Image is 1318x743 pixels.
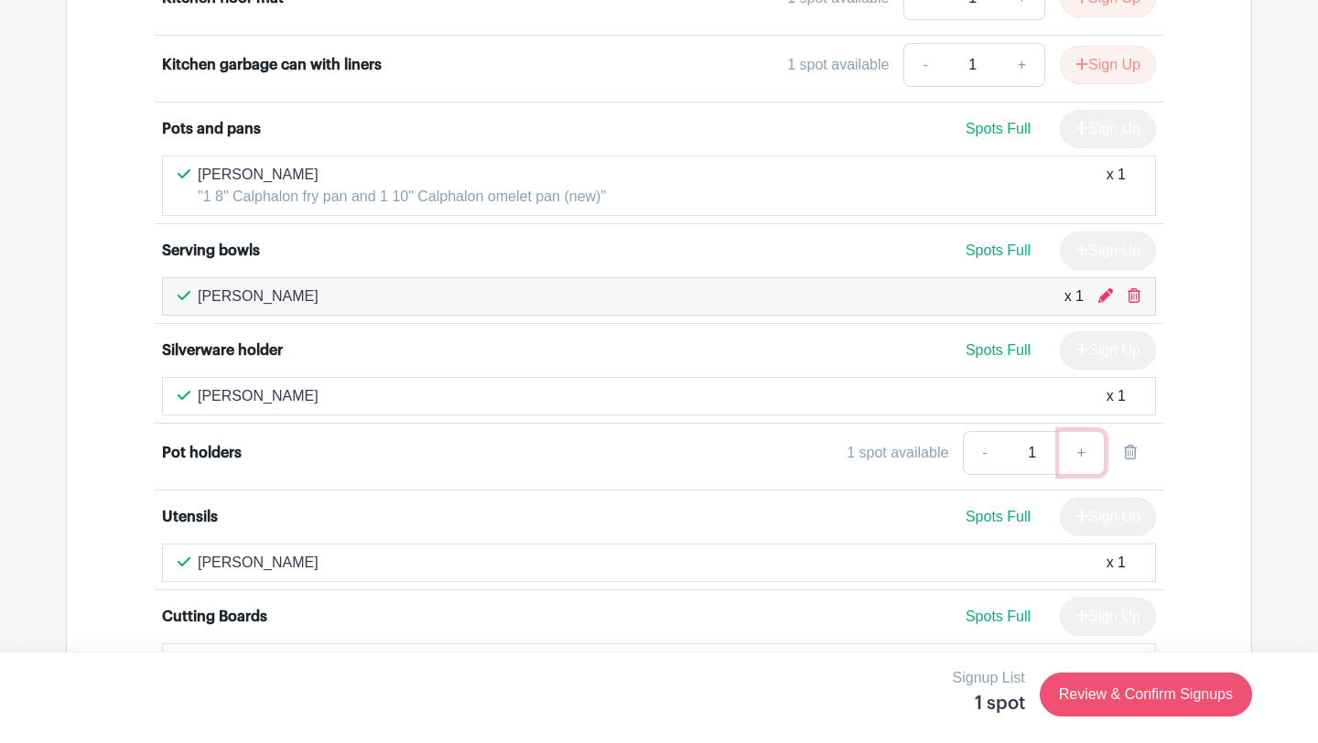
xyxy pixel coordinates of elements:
[1040,673,1252,716] a: Review & Confirm Signups
[162,240,260,262] div: Serving bowls
[162,118,261,140] div: Pots and pans
[198,164,606,186] p: [PERSON_NAME]
[1064,285,1084,307] div: x 1
[966,121,1031,136] span: Spots Full
[1107,552,1126,574] div: x 1
[903,43,945,87] a: -
[162,339,283,361] div: Silverware holder
[1107,385,1126,407] div: x 1
[847,442,948,464] div: 1 spot available
[1060,46,1156,84] button: Sign Up
[953,667,1025,689] p: Signup List
[966,242,1031,258] span: Spots Full
[787,54,889,76] div: 1 spot available
[1059,431,1105,475] a: +
[999,43,1045,87] a: +
[162,442,242,464] div: Pot holders
[162,506,218,528] div: Utensils
[963,431,1005,475] a: -
[953,693,1025,715] h5: 1 spot
[966,342,1031,358] span: Spots Full
[966,509,1031,524] span: Spots Full
[198,285,319,307] p: [PERSON_NAME]
[162,606,267,628] div: Cutting Boards
[198,552,319,574] p: [PERSON_NAME]
[1107,164,1126,208] div: x 1
[966,608,1031,624] span: Spots Full
[198,186,606,208] p: "1 8" Calphalon fry pan and 1 10" Calphalon omelet pan (new)"
[162,54,382,76] div: Kitchen garbage can with liners
[198,385,319,407] p: [PERSON_NAME]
